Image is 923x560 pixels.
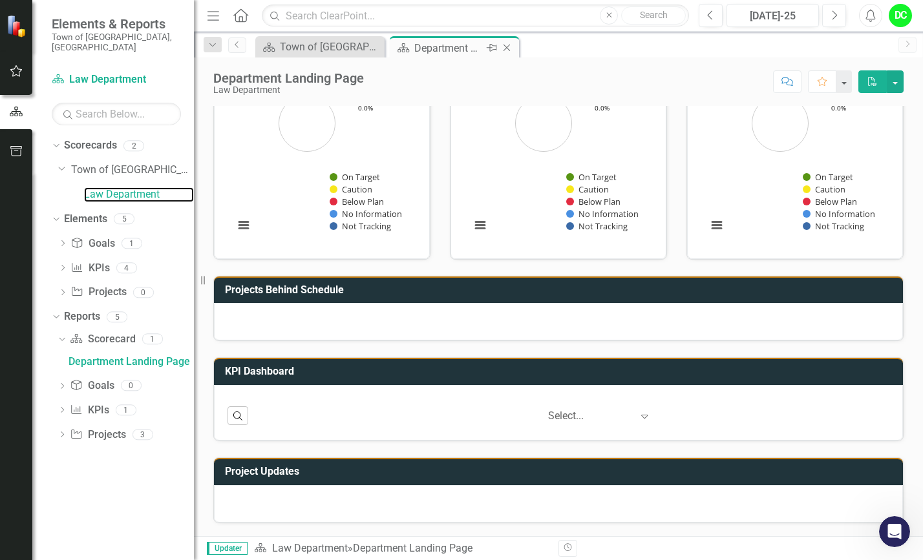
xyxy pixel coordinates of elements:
[889,4,912,27] button: DC
[330,208,401,220] button: Show No Information
[621,6,686,25] button: Search
[123,140,144,151] div: 2
[107,311,127,322] div: 5
[10,368,248,419] div: Diane says…
[228,52,416,245] div: Chart. Highcharts interactive chart.
[11,396,248,418] textarea: Message…
[70,285,126,300] a: Projects
[63,16,161,29] p: The team can also help
[71,163,194,178] a: Town of [GEOGRAPHIC_DATA]
[566,183,609,195] button: Show Caution
[20,423,30,433] button: Emoji picker
[10,304,248,368] div: Jeff says…
[65,351,194,372] a: Department Landing Page
[640,10,668,20] span: Search
[464,52,650,245] svg: Interactive chart
[10,58,212,99] div: So you will not be able to get that as your actual user level.
[471,216,489,234] button: View chart menu, Chart
[70,261,109,276] a: KPIs
[566,208,638,220] button: Show No Information
[10,198,212,302] div: You can use the next article for more information and better understanding on this topic:Automati...
[701,52,886,245] svg: Interactive chart
[57,117,238,180] div: so what am i asking for? you say DL is for Administrator level but automation is connected to DL,...
[330,220,392,232] button: Show Not Tracking
[41,423,51,433] button: Gif picker
[225,366,896,377] h3: KPI Dashboard
[228,52,413,245] svg: Interactive chart
[330,183,372,195] button: Show Caution
[262,5,689,27] input: Search ClearPoint...
[52,103,181,125] input: Search Below...
[566,220,628,232] button: Show Not Tracking
[226,5,250,30] button: Home
[803,208,875,220] button: Show No Information
[37,7,58,28] img: Profile image for Fin
[21,258,116,268] a: Data Loader Webinar
[259,39,381,55] a: Town of [GEOGRAPHIC_DATA] Page
[222,418,242,439] button: Send a message…
[803,171,854,183] button: Show On Target
[133,287,154,298] div: 0
[8,5,33,30] button: go back
[235,216,253,234] button: View chart menu, Chart
[64,212,107,227] a: Elements
[47,109,248,188] div: so what am i asking for? you say DL is for Administrator level but automation is connected to DL,...
[21,66,202,91] div: So you will not be able to get that as your actual user level.
[64,309,100,324] a: Reports
[52,72,181,87] a: Law Department
[116,404,136,415] div: 1
[52,32,181,53] small: Town of [GEOGRAPHIC_DATA], [GEOGRAPHIC_DATA]
[10,109,248,198] div: Diane says…
[254,541,549,556] div: »
[142,334,163,345] div: 1
[10,304,212,357] div: All the automation tab is for Administrator user level, so you'll need to request a higher level.
[566,171,617,183] button: Show On Target
[803,220,865,232] button: Show Not Tracking
[70,428,125,442] a: Projects
[225,284,896,296] h3: Projects Behind Schedule
[52,16,181,32] span: Elements & Reports
[414,40,483,56] div: Department Landing Page
[121,380,142,391] div: 0
[701,52,889,245] div: Chart. Highcharts interactive chart.
[10,198,248,304] div: Jeff says…
[731,8,814,24] div: [DATE]-25
[213,85,364,95] div: Law Department
[21,269,202,295] div: ​
[70,379,114,393] a: Goals
[330,171,381,183] button: Show On Target
[225,466,896,477] h3: Project Updates
[133,429,153,440] div: 3
[280,39,381,55] div: Town of [GEOGRAPHIC_DATA] Page
[272,542,348,554] a: Law Department
[213,71,364,85] div: Department Landing Page
[70,236,114,251] a: Goals
[63,6,78,16] h1: Fin
[21,311,202,349] div: All the automation tab is for Administrator user level, so you'll need to request a higher level.
[353,542,472,554] div: Department Landing Page
[21,206,202,256] div: You can use the next article for more information and better understanding on this topic:
[70,403,109,418] a: KPIs
[84,187,194,202] a: Law Department
[708,216,726,234] button: View chart menu, Chart
[114,214,134,225] div: 5
[21,233,201,256] a: Automation & Integration - Data Loader
[803,196,858,207] button: Show Below Plan
[207,542,248,555] span: Updater
[116,262,137,273] div: 4
[57,375,238,400] div: so i would still ask my Administrator for access to the DL tab, correct?
[122,238,142,249] div: 1
[879,516,910,547] iframe: Intercom live chat
[47,368,248,408] div: so i would still ask my Administrator for access to the DL tab, correct?
[10,58,248,109] div: Jeff says…
[566,196,621,207] button: Show Below Plan
[6,15,29,37] img: ClearPoint Strategy
[64,138,117,153] a: Scorecards
[464,52,653,245] div: Chart. Highcharts interactive chart.
[69,356,194,368] div: Department Landing Page
[727,4,819,27] button: [DATE]-25
[803,183,845,195] button: Show Caution
[330,196,385,207] button: Show Below Plan
[70,332,135,347] a: Scorecard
